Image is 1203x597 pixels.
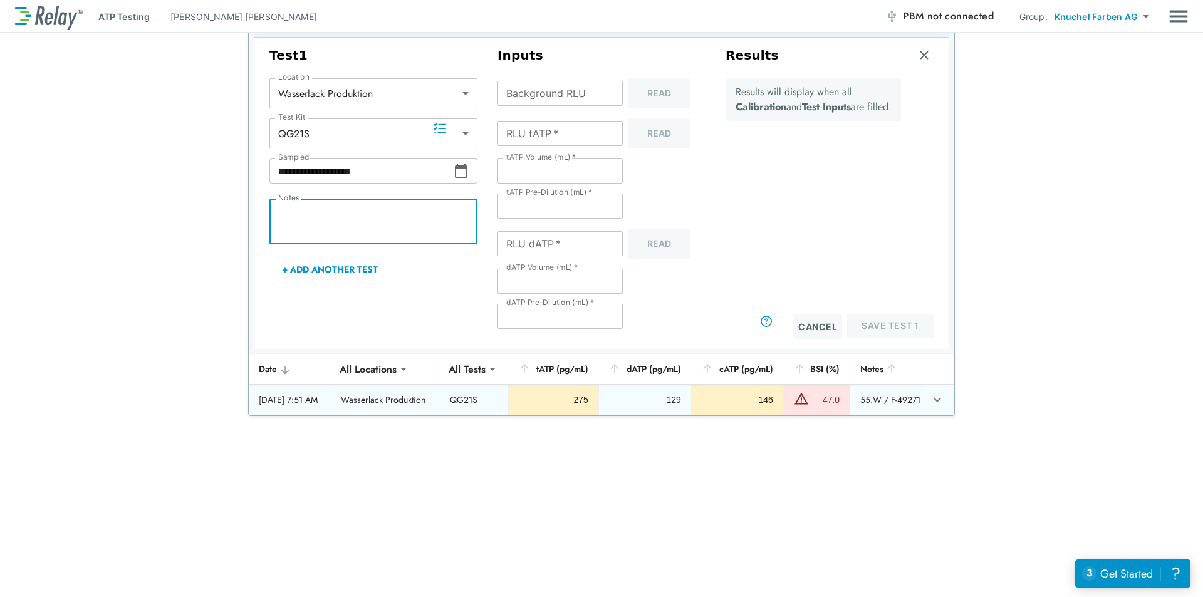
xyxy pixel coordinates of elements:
[331,385,440,415] td: Wasserlack Produktion
[608,361,681,376] div: dATP (pg/mL)
[98,10,150,23] p: ATP Testing
[701,361,773,376] div: cATP (pg/mL)
[518,361,588,376] div: tATP (pg/mL)
[259,393,321,406] div: [DATE] 7:51 AM
[278,73,310,81] label: Location
[506,188,592,197] label: tATP Pre-Dilution (mL)
[927,9,994,23] span: not connected
[850,385,925,415] td: 55.W / F-49271
[440,385,508,415] td: QG21S
[793,314,842,339] button: Cancel
[278,113,306,122] label: Test Kit
[927,389,948,410] button: expand row
[736,85,892,115] p: Results will display when all and are filled.
[497,48,706,63] h3: Inputs
[506,298,594,307] label: dATP Pre-Dilution (mL)
[903,8,994,25] span: PBM
[702,393,773,406] div: 146
[170,10,317,23] p: [PERSON_NAME] [PERSON_NAME]
[1169,4,1188,28] button: Main menu
[506,263,578,272] label: dATP Volume (mL)
[249,354,331,385] th: Date
[880,4,999,29] button: PBM not connected
[269,158,454,184] input: Choose date, selected date is Sep 2, 2025
[726,48,779,63] h3: Results
[860,361,915,376] div: Notes
[885,10,898,23] img: Offline Icon
[918,49,930,61] img: Remove
[331,356,405,382] div: All Locations
[249,354,954,415] table: sticky table
[794,391,809,406] img: Warning
[506,153,576,162] label: tATP Volume (mL)
[793,361,840,376] div: BSI (%)
[278,194,299,202] label: Notes
[1019,10,1048,23] p: Group:
[269,254,390,284] button: + Add Another Test
[269,81,477,106] div: Wasserlack Produktion
[269,121,477,146] div: QG21S
[440,356,494,382] div: All Tests
[519,393,588,406] div: 275
[736,100,786,114] b: Calibration
[802,100,851,114] b: Test Inputs
[15,3,83,30] img: LuminUltra Relay
[609,393,681,406] div: 129
[812,393,840,406] div: 47.0
[1075,559,1190,588] iframe: Resource center
[278,153,310,162] label: Sampled
[1169,4,1188,28] img: Drawer Icon
[269,48,477,63] h3: Test 1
